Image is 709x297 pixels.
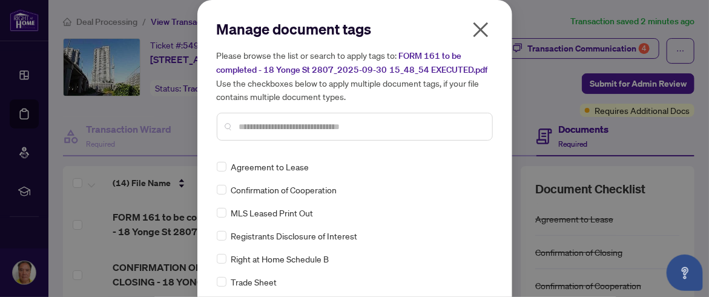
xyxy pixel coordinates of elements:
[231,252,329,265] span: Right at Home Schedule B
[471,20,490,39] span: close
[667,255,703,291] button: Open asap
[217,48,493,103] h5: Please browse the list or search to apply tags to: Use the checkboxes below to apply multiple doc...
[217,19,493,39] h2: Manage document tags
[231,206,314,219] span: MLS Leased Print Out
[231,275,277,289] span: Trade Sheet
[231,183,337,196] span: Confirmation of Cooperation
[231,160,309,173] span: Agreement to Lease
[231,229,358,242] span: Registrants Disclosure of Interest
